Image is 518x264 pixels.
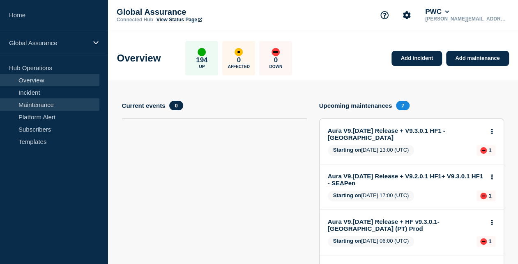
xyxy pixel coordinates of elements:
p: 1 [488,238,491,244]
button: PWC [424,8,451,16]
a: Add maintenance [446,51,509,66]
span: 7 [396,101,410,110]
p: Down [269,64,282,69]
p: 194 [196,56,207,64]
a: Aura V9.[DATE] Release + V9.2.0.1 HF1+ V9.3.0.1 HF1 - SEAPen [328,173,484,187]
a: Add incident [391,51,442,66]
span: Starting on [333,238,361,244]
h4: Current events [122,102,166,109]
p: Affected [228,64,250,69]
span: [DATE] 13:00 (UTC) [328,145,414,156]
p: Global Assurance [9,39,88,46]
p: 1 [488,193,491,199]
p: 1 [488,147,491,153]
p: Connected Hub [117,17,153,23]
div: affected [235,48,243,56]
span: 0 [169,101,183,110]
p: Global Assurance [117,7,281,17]
span: Starting on [333,147,361,153]
div: down [272,48,280,56]
div: down [480,147,487,154]
button: Support [376,7,393,24]
a: View Status Page [157,17,202,23]
div: down [480,238,487,245]
div: up [198,48,206,56]
div: down [480,193,487,199]
h1: Overview [117,52,161,64]
span: Starting on [333,192,361,198]
p: Up [199,64,205,69]
h4: Upcoming maintenances [319,102,392,109]
a: Aura V9.[DATE] Release + HF v9.3.0.1- [GEOGRAPHIC_DATA] (PT) Prod [328,218,484,232]
p: 0 [237,56,241,64]
span: [DATE] 17:00 (UTC) [328,191,414,201]
a: Aura V9.[DATE] Release + V9.3.0.1 HF1 - [GEOGRAPHIC_DATA] [328,127,484,141]
p: [PERSON_NAME][EMAIL_ADDRESS][DOMAIN_NAME] [424,16,509,22]
p: 0 [274,56,278,64]
span: [DATE] 06:00 (UTC) [328,236,414,247]
button: Account settings [398,7,415,24]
